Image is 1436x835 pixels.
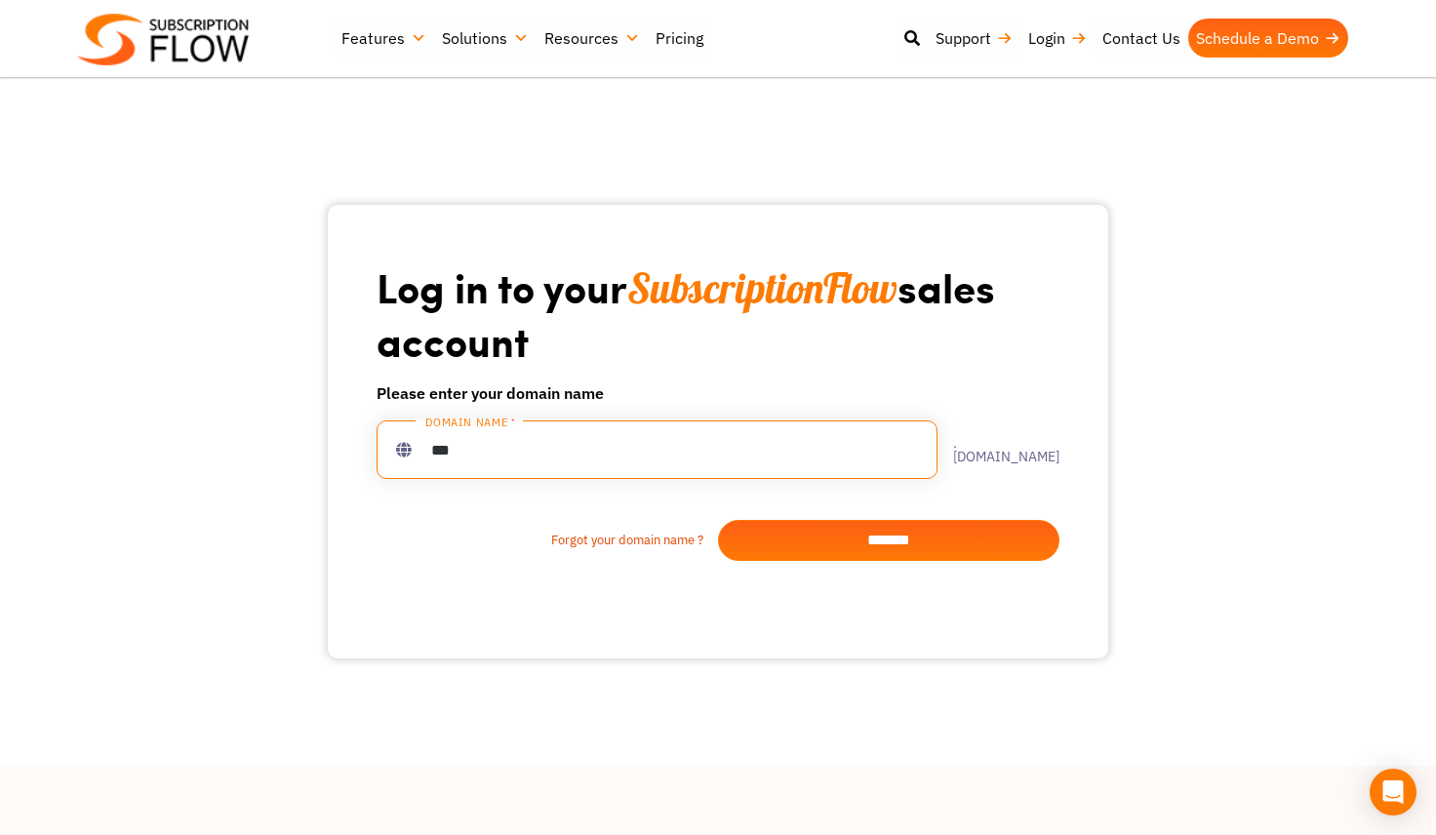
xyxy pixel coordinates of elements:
[928,19,1020,58] a: Support
[1188,19,1348,58] a: Schedule a Demo
[1095,19,1188,58] a: Contact Us
[1020,19,1095,58] a: Login
[648,19,711,58] a: Pricing
[434,19,537,58] a: Solutions
[334,19,434,58] a: Features
[537,19,648,58] a: Resources
[1370,769,1416,815] div: Open Intercom Messenger
[78,14,249,65] img: Subscriptionflow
